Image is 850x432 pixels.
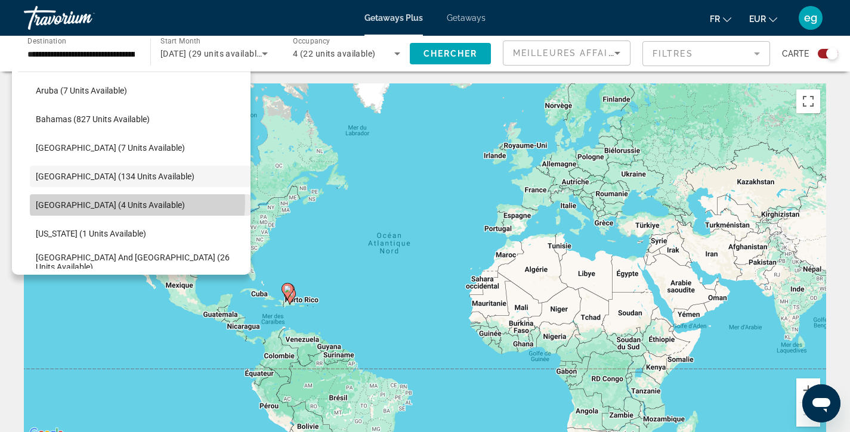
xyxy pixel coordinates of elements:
span: [GEOGRAPHIC_DATA] and [GEOGRAPHIC_DATA] (26 units available) [36,253,245,272]
span: [GEOGRAPHIC_DATA] (4 units available) [36,200,185,210]
span: Chercher [424,49,478,58]
span: Aruba (7 units available) [36,86,127,95]
button: Zoom avant [796,378,820,402]
button: Bahamas (827 units available) [30,108,251,130]
a: Getaways [447,13,486,23]
span: Bahamas (827 units available) [36,114,150,124]
a: Getaways Plus [364,13,423,23]
span: [US_STATE] (1 units available) [36,229,146,238]
button: Chercher [410,43,491,64]
button: Zoom arrière [796,403,820,427]
span: Occupancy [293,37,330,45]
button: Filter [642,41,770,67]
span: Carte [782,45,809,62]
button: [GEOGRAPHIC_DATA] and [GEOGRAPHIC_DATA] (26 units available) [30,251,251,273]
button: [US_STATE] (1 units available) [30,223,251,244]
button: Passer en plein écran [796,89,820,113]
a: Travorium [24,2,143,33]
button: User Menu [795,5,826,30]
button: Aruba (7 units available) [30,80,251,101]
span: [GEOGRAPHIC_DATA] (134 units available) [36,172,194,181]
button: Change currency [749,10,777,27]
button: [GEOGRAPHIC_DATA] (4 units available) [30,194,251,216]
iframe: Bouton de lancement de la fenêtre de messagerie [802,384,840,422]
span: 4 (22 units available) [293,49,376,58]
span: Destination [27,36,66,45]
span: [GEOGRAPHIC_DATA] (7 units available) [36,143,185,153]
span: eg [804,12,817,24]
button: Change language [710,10,731,27]
span: Meilleures affaires [513,48,628,58]
mat-select: Sort by [513,46,620,60]
span: EUR [749,14,766,24]
span: [DATE] (29 units available) [160,49,264,58]
button: [GEOGRAPHIC_DATA] (134 units available) [30,166,251,187]
span: Start Month [160,37,200,45]
span: fr [710,14,720,24]
button: [GEOGRAPHIC_DATA] (7 units available) [30,137,251,158]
